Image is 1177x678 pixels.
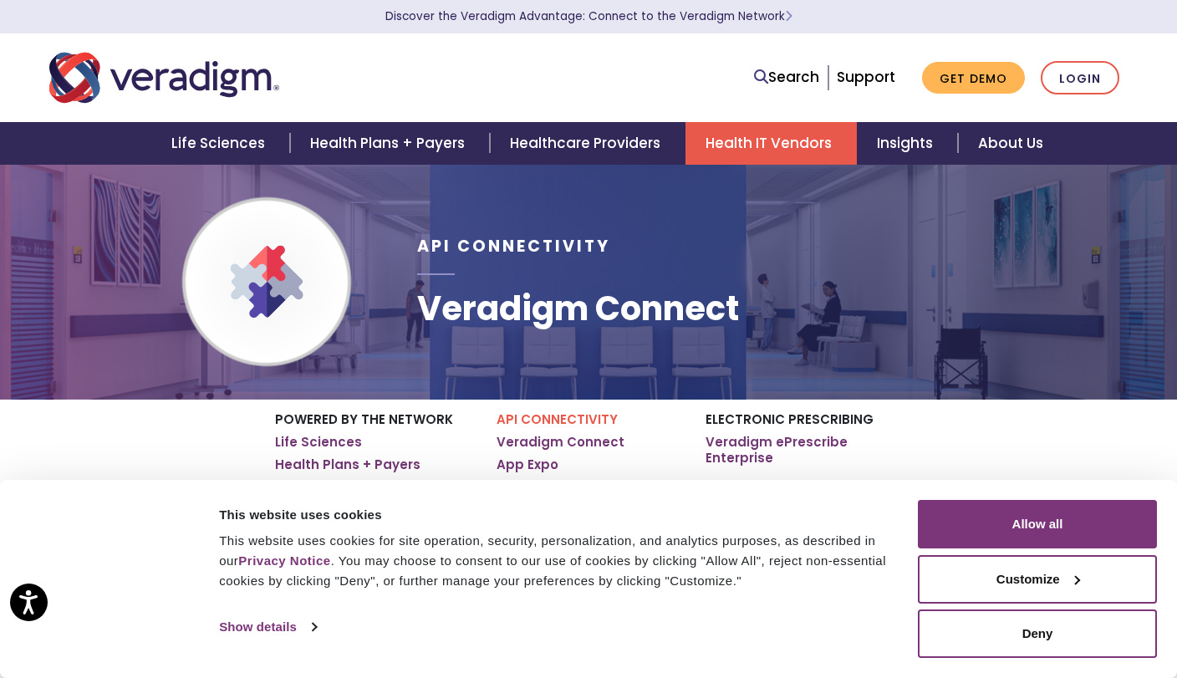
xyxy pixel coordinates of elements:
a: Discover the Veradigm Advantage: Connect to the Veradigm NetworkLearn More [385,8,792,24]
span: Learn More [785,8,792,24]
a: Get Demo [922,62,1025,94]
a: Veradigm Connect [497,434,624,451]
iframe: Drift Chat Widget [856,558,1157,658]
a: Login [1041,61,1119,95]
a: Support [837,67,895,87]
a: Healthcare Providers [490,122,685,165]
a: Privacy Notice [238,553,330,568]
a: Life Sciences [275,434,362,451]
a: About Us [958,122,1063,165]
div: This website uses cookies for site operation, security, personalization, and analytics purposes, ... [219,531,899,591]
a: Insights [857,122,958,165]
div: This website uses cookies [219,505,899,525]
a: Search [754,66,819,89]
button: Allow all [918,500,1157,548]
a: Health Plans + Payers [275,456,420,473]
a: App Expo [497,456,558,473]
a: Veradigm ePrescribe Enterprise [706,434,902,466]
a: Life Sciences [151,122,290,165]
a: Show details [219,614,316,640]
a: Health IT Vendors [685,122,857,165]
span: API Connectivity [417,235,610,257]
img: Veradigm logo [49,50,279,105]
a: Health Plans + Payers [290,122,490,165]
h1: Veradigm Connect [417,288,739,329]
button: Customize [918,555,1157,604]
